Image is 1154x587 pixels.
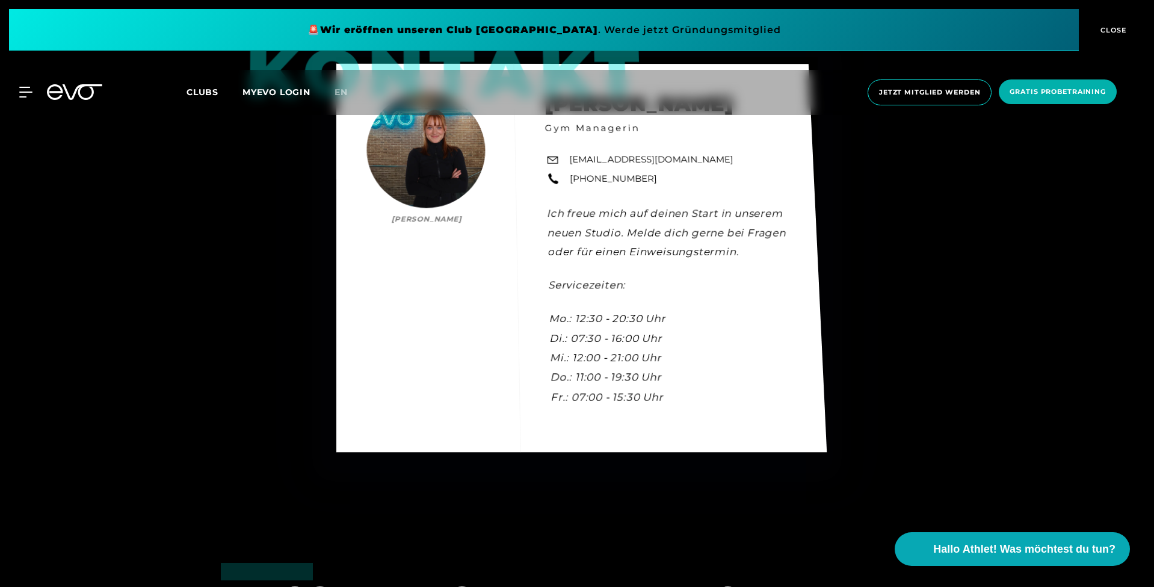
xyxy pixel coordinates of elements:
span: Clubs [187,87,218,98]
button: CLOSE [1079,9,1145,51]
span: en [335,87,348,98]
a: en [335,85,362,99]
a: [PHONE_NUMBER] [570,172,657,185]
span: Hallo Athlet! Was möchtest du tun? [933,541,1115,557]
a: Gratis Probetraining [995,79,1120,105]
a: [EMAIL_ADDRESS][DOMAIN_NAME] [569,153,733,166]
a: Jetzt Mitglied werden [864,79,995,105]
span: CLOSE [1097,25,1127,36]
span: Jetzt Mitglied werden [879,87,980,98]
a: MYEVO LOGIN [242,87,310,98]
button: Hallo Athlet! Was möchtest du tun? [895,532,1130,566]
a: Clubs [187,86,242,98]
span: Gratis Probetraining [1010,87,1106,97]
